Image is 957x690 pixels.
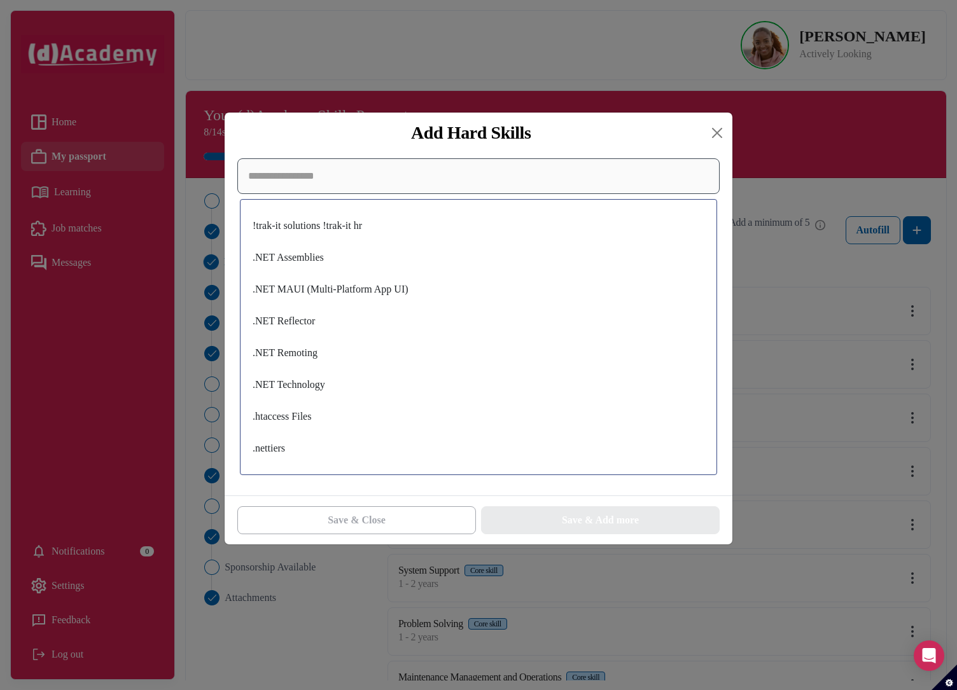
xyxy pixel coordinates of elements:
div: Open Intercom Messenger [914,640,944,671]
div: 100 plus hatch pattern library [247,467,710,493]
div: .NET Remoting [247,340,710,366]
div: Save & Close [328,513,386,528]
div: .NET Reflector [247,308,710,335]
div: .NET Assemblies [247,244,710,271]
div: .htaccess Files [247,403,710,430]
div: Save & Add more [562,513,639,528]
div: .nettiers [247,435,710,462]
button: Set cookie preferences [932,665,957,690]
div: Add Hard Skills [235,123,707,143]
button: Close [707,123,727,143]
button: Save & Close [237,506,476,534]
div: !trak-it solutions !trak-it hr [247,212,710,239]
button: Save & Add more [481,506,720,534]
div: .NET Technology [247,371,710,398]
div: .NET MAUI (Multi-Platform App UI) [247,276,710,303]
